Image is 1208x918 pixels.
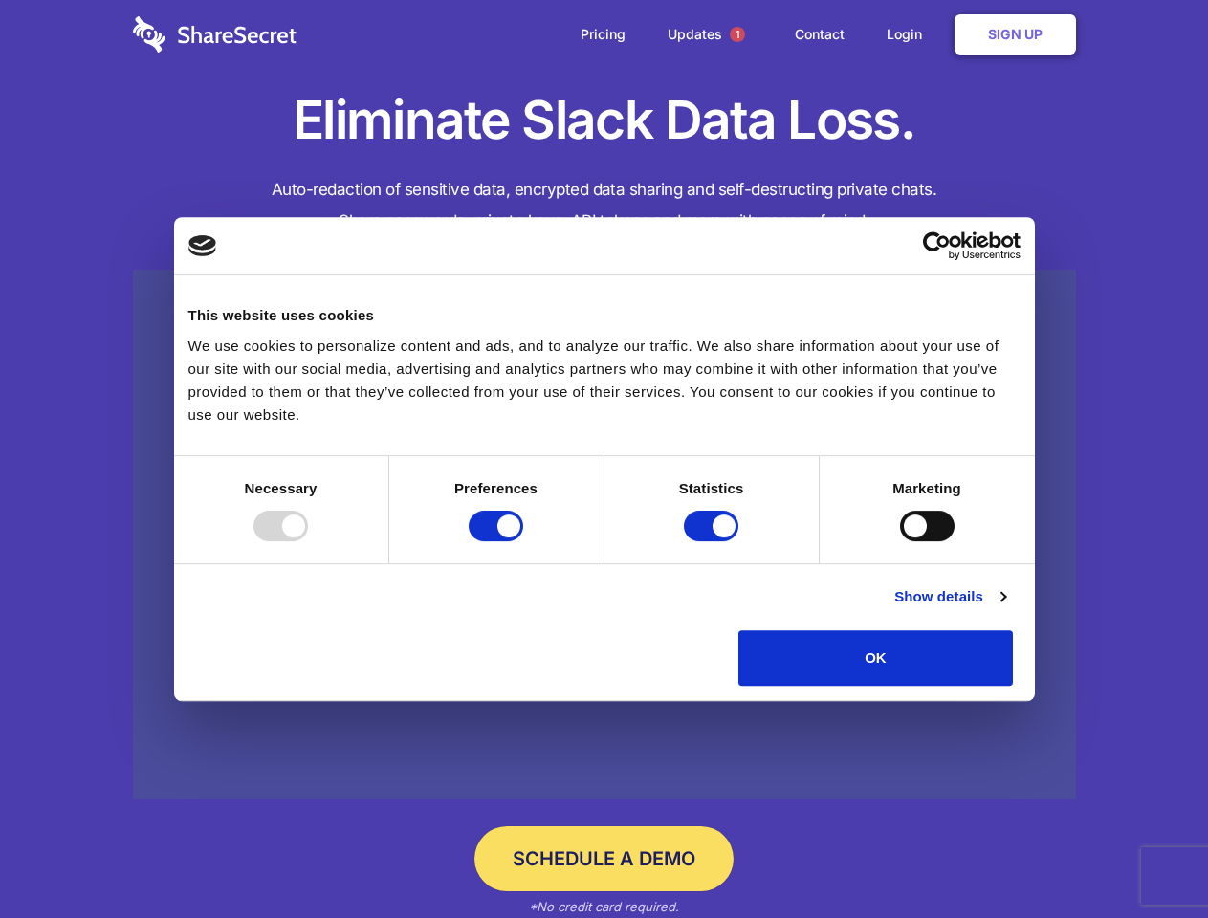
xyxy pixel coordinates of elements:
img: logo [188,235,217,256]
em: *No credit card required. [529,899,679,914]
h1: Eliminate Slack Data Loss. [133,86,1076,155]
a: Sign Up [955,14,1076,55]
span: 1 [730,27,745,42]
strong: Marketing [892,480,961,496]
a: Login [868,5,951,64]
button: OK [738,630,1013,686]
strong: Preferences [454,480,538,496]
a: Schedule a Demo [474,826,734,891]
a: Usercentrics Cookiebot - opens in a new window [853,231,1021,260]
a: Contact [776,5,864,64]
a: Pricing [561,5,645,64]
div: This website uses cookies [188,304,1021,327]
a: Show details [894,585,1005,608]
a: Wistia video thumbnail [133,270,1076,800]
img: logo-wordmark-white-trans-d4663122ce5f474addd5e946df7df03e33cb6a1c49d2221995e7729f52c070b2.svg [133,16,297,53]
div: We use cookies to personalize content and ads, and to analyze our traffic. We also share informat... [188,335,1021,426]
strong: Statistics [679,480,744,496]
h4: Auto-redaction of sensitive data, encrypted data sharing and self-destructing private chats. Shar... [133,174,1076,237]
strong: Necessary [245,480,318,496]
